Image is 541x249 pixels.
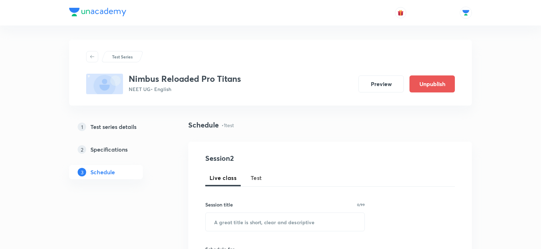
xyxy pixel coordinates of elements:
[129,74,241,84] h3: Nimbus Reloaded Pro Titans
[69,120,166,134] a: 1Test series details
[78,145,86,154] p: 2
[478,221,533,241] iframe: Help widget launcher
[395,7,406,18] button: avatar
[90,168,115,176] h5: Schedule
[69,8,126,16] img: Company Logo
[188,120,219,130] h4: Schedule
[78,168,86,176] p: 3
[90,123,136,131] h5: Test series details
[86,74,123,94] img: fallback-thumbnail.png
[358,75,404,92] button: Preview
[112,53,133,60] p: Test Series
[409,75,455,92] button: Unpublish
[357,203,365,206] p: 0/99
[69,142,166,157] a: 2Specifications
[78,123,86,131] p: 1
[251,174,262,182] span: Test
[205,153,335,164] h4: Session 2
[69,8,126,18] a: Company Logo
[206,213,364,231] input: A great title is short, clear and descriptive
[460,7,472,19] img: Sumit Gour
[90,145,128,154] h5: Specifications
[397,10,404,16] img: avatar
[222,121,234,129] p: • 1 test
[210,174,236,182] span: Live class
[129,85,241,93] p: NEET UG • English
[205,201,233,208] h6: Session title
